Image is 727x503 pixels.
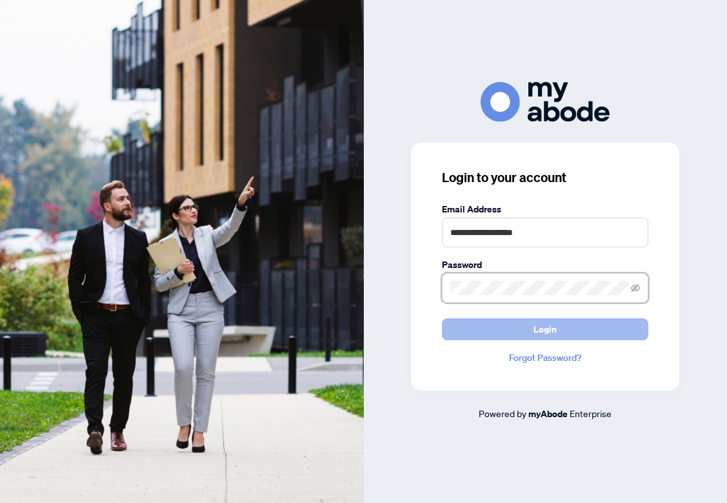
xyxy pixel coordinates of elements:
label: Email Address [442,202,648,216]
a: myAbode [528,407,568,421]
label: Password [442,258,648,272]
a: Forgot Password? [442,351,648,365]
span: Login [533,319,557,340]
img: ma-logo [481,82,610,121]
h3: Login to your account [442,169,648,187]
span: eye-invisible [631,283,640,293]
button: Login [442,318,648,340]
span: Enterprise [570,407,612,419]
span: Powered by [479,407,526,419]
